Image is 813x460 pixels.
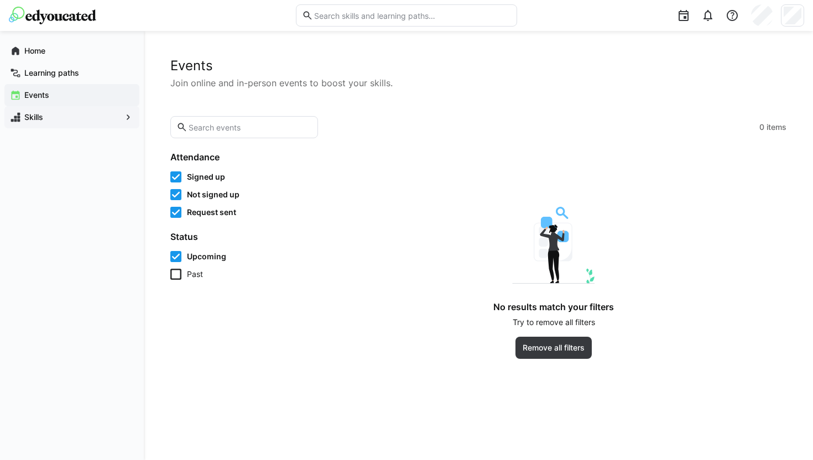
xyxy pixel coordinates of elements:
span: Upcoming [187,251,226,262]
span: Request sent [187,207,236,218]
span: Not signed up [187,189,239,200]
input: Search events [187,122,312,132]
p: Try to remove all filters [513,317,595,328]
h4: Status [170,231,308,242]
p: Join online and in-person events to boost your skills. [170,76,786,90]
span: 0 [759,122,764,133]
span: Past [187,269,203,280]
span: items [767,122,786,133]
h4: Attendance [170,151,308,163]
span: Signed up [187,171,225,182]
h2: Events [170,57,786,74]
h4: No results match your filters [493,301,614,312]
button: Remove all filters [515,337,592,359]
input: Search skills and learning paths… [313,11,511,20]
span: Remove all filters [521,342,586,353]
